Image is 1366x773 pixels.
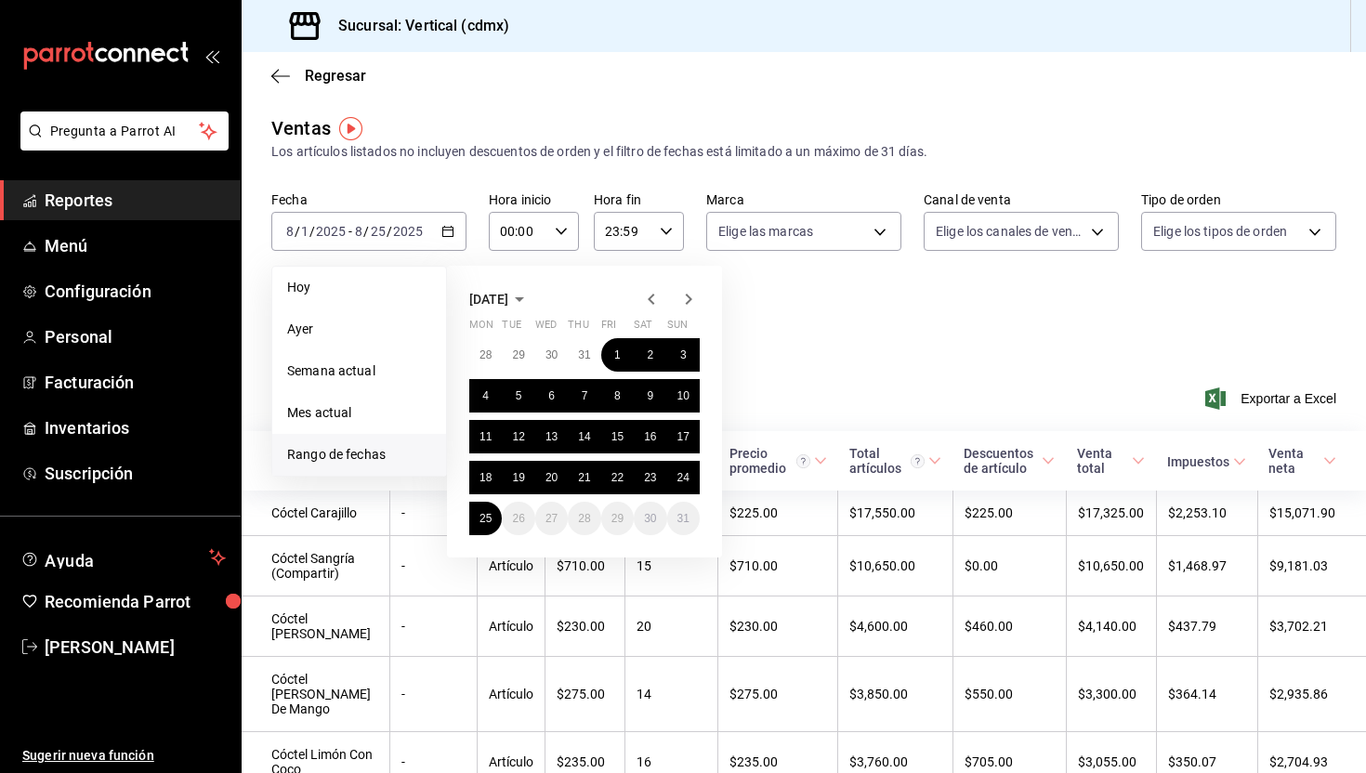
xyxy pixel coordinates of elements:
abbr: August 17, 2025 [677,430,690,443]
td: $2,253.10 [1156,491,1257,536]
td: $4,140.00 [1066,596,1156,657]
button: August 20, 2025 [535,461,568,494]
span: Personal [45,324,226,349]
td: Cóctel Carajillo [242,491,389,536]
div: Total artículos [849,446,926,476]
label: Canal de venta [924,193,1119,206]
button: July 30, 2025 [535,338,568,372]
td: Artículo [478,536,545,596]
td: - [389,596,478,657]
td: $550.00 [952,657,1066,732]
div: Impuestos [1167,454,1229,469]
abbr: August 11, 2025 [479,430,492,443]
td: $364.14 [1156,657,1257,732]
button: August 18, 2025 [469,461,502,494]
td: $10,650.00 [838,536,953,596]
abbr: Thursday [568,319,588,338]
span: / [387,224,392,239]
button: August 9, 2025 [634,379,666,413]
span: Rango de fechas [287,445,431,465]
button: August 23, 2025 [634,461,666,494]
abbr: August 14, 2025 [578,430,590,443]
button: July 31, 2025 [568,338,600,372]
input: ---- [392,224,424,239]
span: Elige las marcas [718,222,813,241]
abbr: August 15, 2025 [611,430,624,443]
input: -- [300,224,309,239]
button: Regresar [271,67,366,85]
span: Regresar [305,67,366,85]
label: Hora inicio [489,193,579,206]
button: August 21, 2025 [568,461,600,494]
span: Hoy [287,278,431,297]
td: Cóctel [PERSON_NAME] [242,596,389,657]
button: August 10, 2025 [667,379,700,413]
span: Impuestos [1167,454,1246,469]
div: Descuentos de artículo [964,446,1038,476]
span: Semana actual [287,361,431,381]
td: $710.00 [545,536,625,596]
span: / [309,224,315,239]
abbr: Tuesday [502,319,520,338]
td: $1,468.97 [1156,536,1257,596]
td: 15 [625,536,718,596]
abbr: August 31, 2025 [677,512,690,525]
a: Pregunta a Parrot AI [13,135,229,154]
td: $3,300.00 [1066,657,1156,732]
td: $17,325.00 [1066,491,1156,536]
td: - [389,657,478,732]
button: Exportar a Excel [1209,387,1336,410]
td: $15,071.90 [1257,491,1366,536]
abbr: August 12, 2025 [512,430,524,443]
button: August 2, 2025 [634,338,666,372]
abbr: August 8, 2025 [614,389,621,402]
input: -- [285,224,295,239]
button: August 1, 2025 [601,338,634,372]
abbr: August 13, 2025 [545,430,558,443]
abbr: August 20, 2025 [545,471,558,484]
svg: El total artículos considera cambios de precios en los artículos así como costos adicionales por ... [911,454,925,468]
button: August 8, 2025 [601,379,634,413]
button: open_drawer_menu [204,48,219,63]
td: $10,650.00 [1066,536,1156,596]
td: $2,935.86 [1257,657,1366,732]
td: $225.00 [718,491,838,536]
td: $230.00 [718,596,838,657]
td: $460.00 [952,596,1066,657]
td: Cóctel [PERSON_NAME] De Mango [242,657,389,732]
abbr: August 7, 2025 [582,389,588,402]
button: August 22, 2025 [601,461,634,494]
span: [DATE] [469,292,508,307]
span: Recomienda Parrot [45,589,226,614]
abbr: August 3, 2025 [680,348,687,361]
button: August 6, 2025 [535,379,568,413]
td: $0.00 [952,536,1066,596]
abbr: July 31, 2025 [578,348,590,361]
button: August 14, 2025 [568,420,600,453]
abbr: August 29, 2025 [611,512,624,525]
button: August 11, 2025 [469,420,502,453]
span: Precio promedio [729,446,827,476]
span: / [295,224,300,239]
abbr: August 4, 2025 [482,389,489,402]
button: August 17, 2025 [667,420,700,453]
label: Fecha [271,193,466,206]
span: Elige los canales de venta [936,222,1084,241]
td: $275.00 [718,657,838,732]
span: Sugerir nueva función [22,746,226,766]
abbr: August 24, 2025 [677,471,690,484]
td: $17,550.00 [838,491,953,536]
td: - [389,491,478,536]
span: Mes actual [287,403,431,423]
button: August 30, 2025 [634,502,666,535]
button: July 29, 2025 [502,338,534,372]
button: August 26, 2025 [502,502,534,535]
abbr: August 9, 2025 [647,389,653,402]
abbr: August 1, 2025 [614,348,621,361]
img: Tooltip marker [339,117,362,140]
button: August 29, 2025 [601,502,634,535]
abbr: August 25, 2025 [479,512,492,525]
input: -- [354,224,363,239]
span: Pregunta a Parrot AI [50,122,200,141]
span: Reportes [45,188,226,213]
